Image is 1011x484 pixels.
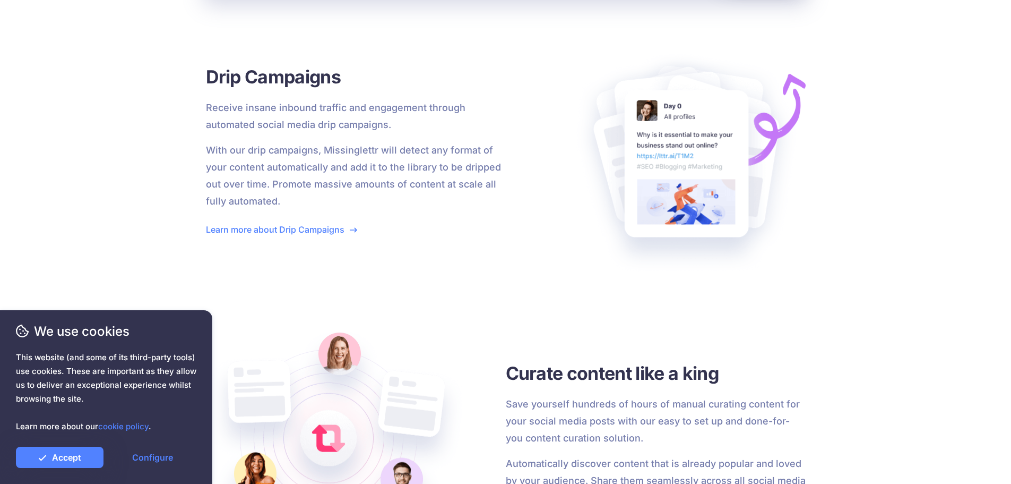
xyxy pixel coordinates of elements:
h3: Curate content like a king [506,361,806,385]
p: Save yourself hundreds of hours of manual curating content for your social media posts with our e... [506,396,806,447]
img: Social Posts [569,48,806,274]
span: This website (and some of its third-party tools) use cookies. These are important as they allow u... [16,351,196,434]
p: With our drip campaigns, Missinglettr will detect any format of your content automatically and ad... [206,142,506,210]
a: Configure [109,447,196,468]
span: We use cookies [16,322,196,341]
a: cookie policy [98,421,149,431]
h3: Drip Campaigns [206,65,506,89]
p: Receive insane inbound traffic and engagement through automated social media drip campaigns. [206,99,506,133]
a: Accept [16,447,103,468]
a: Learn more about Drip Campaigns [206,224,357,235]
